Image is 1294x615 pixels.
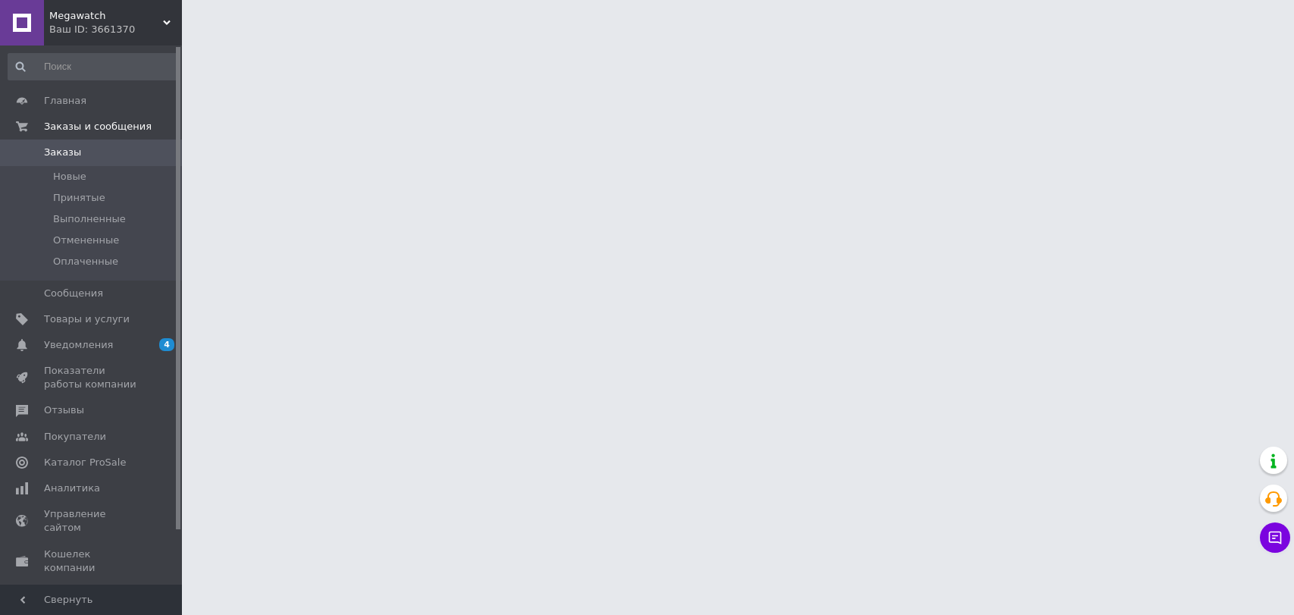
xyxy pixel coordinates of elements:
span: Принятые [53,191,105,205]
span: Сообщения [44,287,103,300]
span: Отмененные [53,234,119,247]
span: Каталог ProSale [44,456,126,469]
input: Поиск [8,53,178,80]
span: Новые [53,170,86,184]
span: Управление сайтом [44,507,140,535]
span: Покупатели [44,430,106,444]
span: Megawatch [49,9,163,23]
span: Кошелек компании [44,548,140,575]
span: Аналитика [44,482,100,495]
span: Выполненные [53,212,126,226]
span: Уведомления [44,338,113,352]
span: Показатели работы компании [44,364,140,391]
span: Оплаченные [53,255,118,268]
div: Ваш ID: 3661370 [49,23,182,36]
button: Чат с покупателем [1260,522,1290,553]
span: Товары и услуги [44,312,130,326]
span: Отзывы [44,403,84,417]
span: Заказы [44,146,81,159]
span: Главная [44,94,86,108]
span: 4 [159,338,174,351]
span: Заказы и сообщения [44,120,152,133]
